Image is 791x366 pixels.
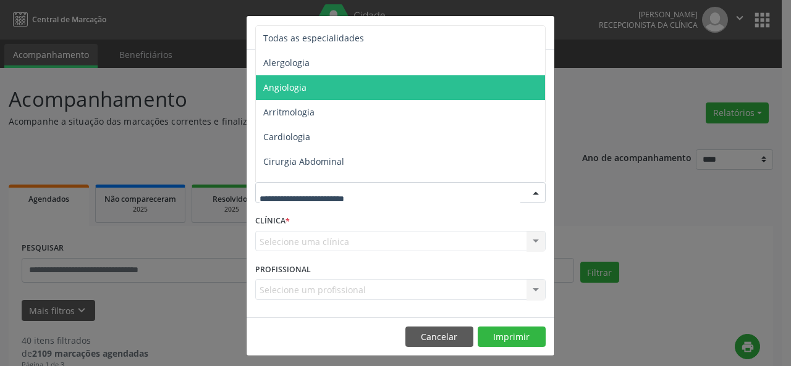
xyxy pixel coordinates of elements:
span: Angiologia [263,81,307,93]
span: Cirurgia Bariatrica [263,180,339,192]
span: Arritmologia [263,106,315,118]
span: Todas as especialidades [263,32,364,44]
span: Alergologia [263,57,310,69]
h5: Relatório de agendamentos [255,25,397,41]
button: Cancelar [405,326,473,347]
button: Imprimir [478,326,546,347]
span: Cirurgia Abdominal [263,156,344,167]
label: CLÍNICA [255,212,290,231]
button: Close [530,16,554,46]
label: PROFISSIONAL [255,260,311,279]
span: Cardiologia [263,131,310,143]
